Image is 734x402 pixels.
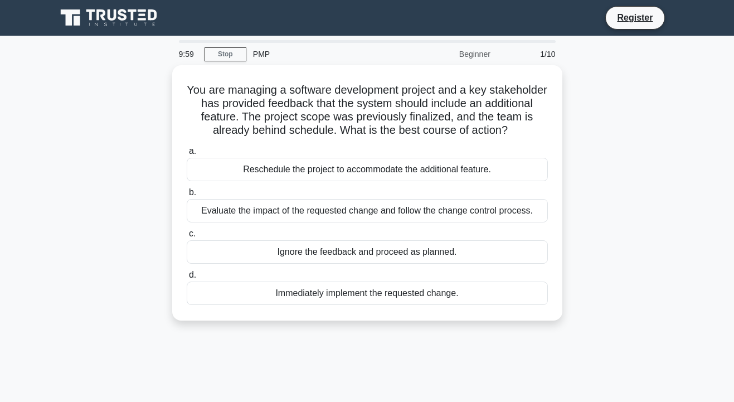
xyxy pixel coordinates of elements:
[400,43,497,65] div: Beginner
[189,187,196,197] span: b.
[497,43,562,65] div: 1/10
[189,146,196,156] span: a.
[205,47,246,61] a: Stop
[187,158,548,181] div: Reschedule the project to accommodate the additional feature.
[186,83,549,138] h5: You are managing a software development project and a key stakeholder has provided feedback that ...
[610,11,659,25] a: Register
[189,270,196,279] span: d.
[189,229,196,238] span: c.
[187,282,548,305] div: Immediately implement the requested change.
[187,240,548,264] div: Ignore the feedback and proceed as planned.
[187,199,548,222] div: Evaluate the impact of the requested change and follow the change control process.
[172,43,205,65] div: 9:59
[246,43,400,65] div: PMP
